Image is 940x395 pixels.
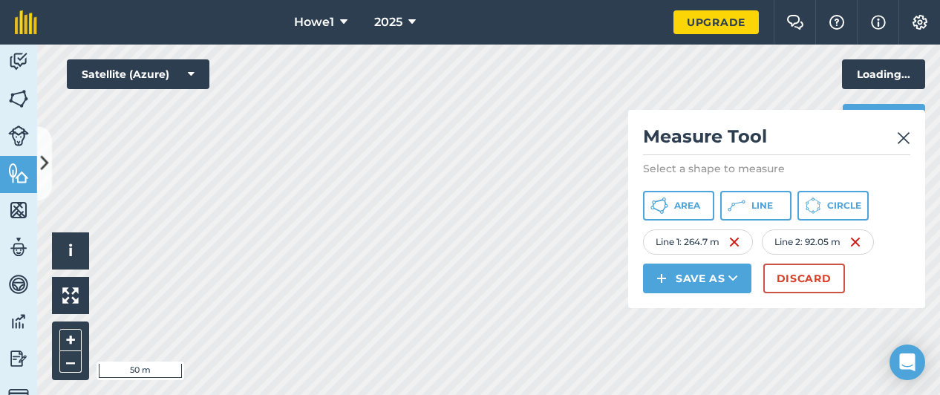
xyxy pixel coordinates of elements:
[52,232,89,270] button: i
[797,191,869,221] button: Circle
[8,310,29,333] img: svg+xml;base64,PD94bWwgdmVyc2lvbj0iMS4wIiBlbmNvZGluZz0idXRmLTgiPz4KPCEtLSBHZW5lcmF0b3I6IEFkb2JlIE...
[8,236,29,258] img: svg+xml;base64,PD94bWwgdmVyc2lvbj0iMS4wIiBlbmNvZGluZz0idXRmLTgiPz4KPCEtLSBHZW5lcmF0b3I6IEFkb2JlIE...
[8,273,29,296] img: svg+xml;base64,PD94bWwgdmVyc2lvbj0iMS4wIiBlbmNvZGluZz0idXRmLTgiPz4KPCEtLSBHZW5lcmF0b3I6IEFkb2JlIE...
[897,129,910,147] img: svg+xml;base64,PHN2ZyB4bWxucz0iaHR0cDovL3d3dy53My5vcmcvMjAwMC9zdmciIHdpZHRoPSIyMiIgaGVpZ2h0PSIzMC...
[673,10,759,34] a: Upgrade
[643,264,751,293] button: Save as
[827,200,861,212] span: Circle
[890,345,925,380] div: Open Intercom Messenger
[843,104,926,134] button: Print
[751,200,773,212] span: Line
[643,191,714,221] button: Area
[15,10,37,34] img: fieldmargin Logo
[643,161,910,176] p: Select a shape to measure
[374,13,402,31] span: 2025
[59,351,82,373] button: –
[294,13,334,31] span: Howe1
[643,125,910,155] h2: Measure Tool
[68,241,73,260] span: i
[8,125,29,146] img: svg+xml;base64,PD94bWwgdmVyc2lvbj0iMS4wIiBlbmNvZGluZz0idXRmLTgiPz4KPCEtLSBHZW5lcmF0b3I6IEFkb2JlIE...
[643,229,753,255] div: Line 1 : 264.7 m
[828,15,846,30] img: A question mark icon
[8,162,29,184] img: svg+xml;base64,PHN2ZyB4bWxucz0iaHR0cDovL3d3dy53My5vcmcvMjAwMC9zdmciIHdpZHRoPSI1NiIgaGVpZ2h0PSI2MC...
[656,270,667,287] img: svg+xml;base64,PHN2ZyB4bWxucz0iaHR0cDovL3d3dy53My5vcmcvMjAwMC9zdmciIHdpZHRoPSIxNCIgaGVpZ2h0PSIyNC...
[911,15,929,30] img: A cog icon
[871,13,886,31] img: svg+xml;base64,PHN2ZyB4bWxucz0iaHR0cDovL3d3dy53My5vcmcvMjAwMC9zdmciIHdpZHRoPSIxNyIgaGVpZ2h0PSIxNy...
[8,347,29,370] img: svg+xml;base64,PD94bWwgdmVyc2lvbj0iMS4wIiBlbmNvZGluZz0idXRmLTgiPz4KPCEtLSBHZW5lcmF0b3I6IEFkb2JlIE...
[728,233,740,251] img: svg+xml;base64,PHN2ZyB4bWxucz0iaHR0cDovL3d3dy53My5vcmcvMjAwMC9zdmciIHdpZHRoPSIxNiIgaGVpZ2h0PSIyNC...
[59,329,82,351] button: +
[8,199,29,221] img: svg+xml;base64,PHN2ZyB4bWxucz0iaHR0cDovL3d3dy53My5vcmcvMjAwMC9zdmciIHdpZHRoPSI1NiIgaGVpZ2h0PSI2MC...
[763,264,845,293] button: Discard
[62,287,79,304] img: Four arrows, one pointing top left, one top right, one bottom right and the last bottom left
[674,200,700,212] span: Area
[786,15,804,30] img: Two speech bubbles overlapping with the left bubble in the forefront
[762,229,874,255] div: Line 2 : 92.05 m
[8,50,29,73] img: svg+xml;base64,PD94bWwgdmVyc2lvbj0iMS4wIiBlbmNvZGluZz0idXRmLTgiPz4KPCEtLSBHZW5lcmF0b3I6IEFkb2JlIE...
[849,233,861,251] img: svg+xml;base64,PHN2ZyB4bWxucz0iaHR0cDovL3d3dy53My5vcmcvMjAwMC9zdmciIHdpZHRoPSIxNiIgaGVpZ2h0PSIyNC...
[720,191,792,221] button: Line
[8,88,29,110] img: svg+xml;base64,PHN2ZyB4bWxucz0iaHR0cDovL3d3dy53My5vcmcvMjAwMC9zdmciIHdpZHRoPSI1NiIgaGVpZ2h0PSI2MC...
[67,59,209,89] button: Satellite (Azure)
[842,59,925,89] div: Loading...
